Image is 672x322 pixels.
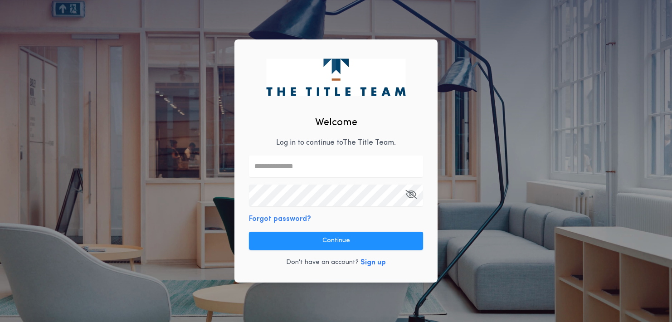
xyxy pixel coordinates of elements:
[360,257,386,268] button: Sign up
[315,115,357,130] h2: Welcome
[276,137,396,148] p: Log in to continue to The Title Team .
[249,214,311,224] button: Forgot password?
[249,232,423,250] button: Continue
[266,59,405,96] img: logo
[286,258,359,267] p: Don't have an account?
